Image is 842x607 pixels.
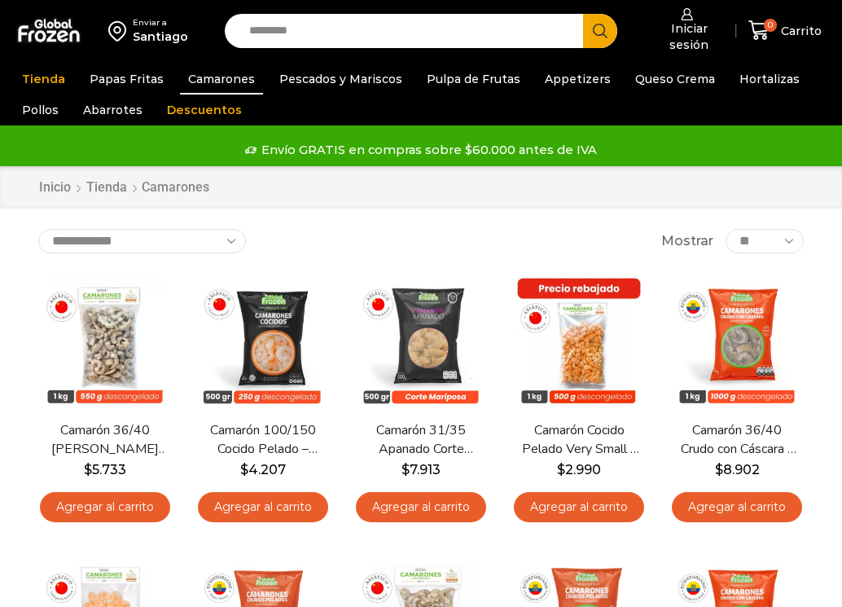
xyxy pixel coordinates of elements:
[401,462,441,477] bdi: 7.913
[38,229,246,253] select: Pedido de la tienda
[557,462,565,477] span: $
[583,14,617,48] button: Search button
[133,29,188,45] div: Santiago
[133,17,188,29] div: Enviar a
[240,462,248,477] span: $
[361,421,481,459] a: Camarón 31/35 Apanado Corte Mariposa – Bronze – Caja 5 kg
[84,462,126,477] bdi: 5.733
[715,462,760,477] bdi: 8.902
[627,64,723,95] a: Queso Crema
[557,462,601,477] bdi: 2.990
[744,11,826,50] a: 0 Carrito
[537,64,619,95] a: Appetizers
[731,64,808,95] a: Hortalizas
[14,64,73,95] a: Tienda
[764,19,777,32] span: 0
[38,178,209,197] nav: Breadcrumb
[672,492,802,522] a: Agregar al carrito: “Camarón 36/40 Crudo con Cáscara - Super Prime - Caja 10 kg”
[142,179,209,195] h1: Camarones
[777,23,822,39] span: Carrito
[203,421,323,459] a: Camarón 100/150 Cocido Pelado – Bronze – Caja 10 kg
[271,64,410,95] a: Pescados y Mariscos
[84,462,92,477] span: $
[514,492,644,522] a: Agregar al carrito: “Camarón Cocido Pelado Very Small - Bronze - Caja 10 kg”
[159,95,250,125] a: Descuentos
[108,17,133,45] img: address-field-icon.svg
[40,492,170,522] a: Agregar al carrito: “Camarón 36/40 Crudo Pelado sin Vena - Bronze - Caja 10 kg”
[75,95,151,125] a: Abarrotes
[45,421,165,459] a: Camarón 36/40 [PERSON_NAME] sin Vena – Bronze – Caja 10 kg
[198,492,328,522] a: Agregar al carrito: “Camarón 100/150 Cocido Pelado - Bronze - Caja 10 kg”
[677,421,797,459] a: Camarón 36/40 Crudo con Cáscara – Super Prime – Caja 10 kg
[419,64,528,95] a: Pulpa de Frutas
[661,232,713,251] span: Mostrar
[180,64,263,95] a: Camarones
[356,492,486,522] a: Agregar al carrito: “Camarón 31/35 Apanado Corte Mariposa - Bronze - Caja 5 kg”
[81,64,172,95] a: Papas Fritas
[401,462,410,477] span: $
[519,421,639,459] a: Camarón Cocido Pelado Very Small – Bronze – Caja 10 kg
[38,178,72,197] a: Inicio
[86,178,128,197] a: Tienda
[715,462,723,477] span: $
[240,462,286,477] bdi: 4.207
[646,20,728,53] span: Iniciar sesión
[14,95,67,125] a: Pollos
